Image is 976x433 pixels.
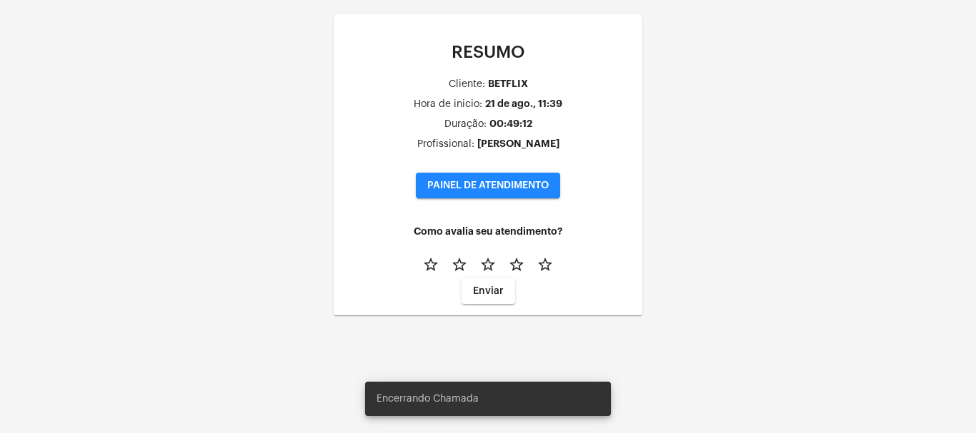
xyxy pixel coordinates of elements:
[414,99,482,110] div: Hora de inicio:
[488,78,528,89] div: BETFLIX
[345,43,631,61] p: RESUMO
[485,98,562,109] div: 21 de ago., 11:39
[473,286,504,296] span: Enviar
[451,256,468,273] mat-icon: star_border
[537,256,554,273] mat-icon: star_border
[377,392,479,406] span: Encerrando Chamada
[477,138,559,149] div: [PERSON_NAME]
[444,119,487,130] div: Duração:
[508,256,525,273] mat-icon: star_border
[416,173,560,198] button: PAINEL DE ATENDIMENTO
[479,256,497,273] mat-icon: star_border
[427,180,549,190] span: PAINEL DE ATENDIMENTO
[462,278,515,304] button: Enviar
[422,256,439,273] mat-icon: star_border
[489,118,532,129] div: 00:49:12
[449,79,485,90] div: Cliente:
[345,226,631,237] h4: Como avalia seu atendimento?
[417,139,474,150] div: Profissional:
